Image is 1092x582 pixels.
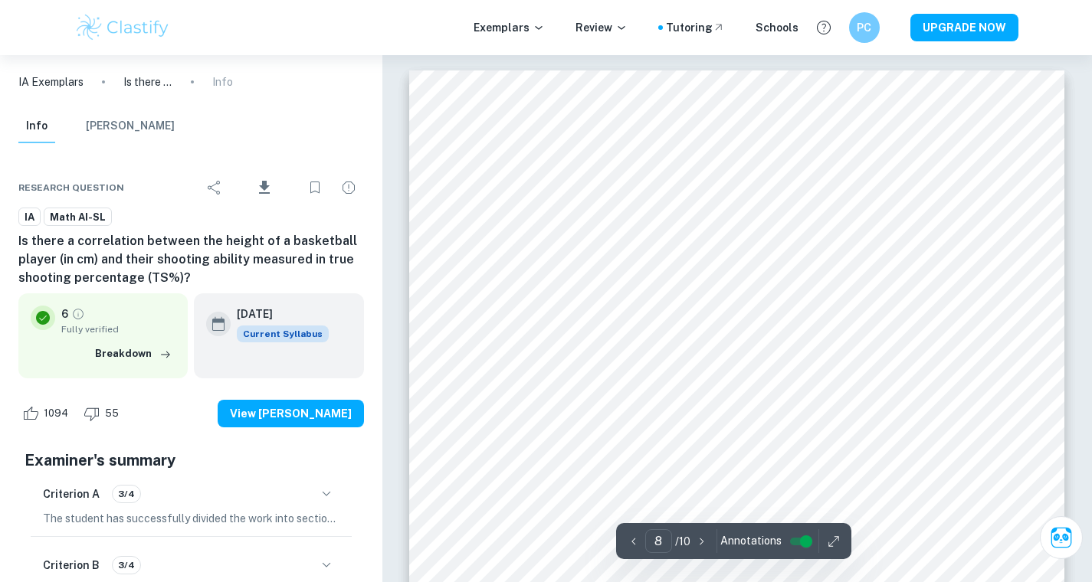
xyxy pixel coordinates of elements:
button: Info [18,110,55,143]
div: This exemplar is based on the current syllabus. Feel free to refer to it for inspiration/ideas wh... [237,325,329,342]
h5: Examiner's summary [25,449,358,472]
span: 1094 [35,406,77,421]
p: Is there a correlation between the height of a basketball player (in cm) and their shooting abili... [123,74,172,90]
span: Research question [18,181,124,195]
span: Current Syllabus [237,325,329,342]
p: Info [212,74,233,90]
button: Ask Clai [1040,516,1083,559]
p: Review [576,19,628,36]
button: UPGRADE NOW [910,14,1018,41]
button: PC [849,12,880,43]
span: 3/4 [113,487,140,501]
p: / 10 [675,533,690,550]
span: Fully verified [61,322,175,336]
div: Download [233,168,297,208]
a: Math AI-SL [44,208,112,227]
a: IA Exemplars [18,74,84,90]
div: Like [18,401,77,426]
div: Bookmark [300,172,330,203]
div: Dislike [80,401,127,426]
h6: Criterion B [43,557,100,574]
span: Annotations [720,533,782,549]
img: Clastify logo [74,12,172,43]
a: Schools [756,19,799,36]
p: 6 [61,306,68,322]
p: The student has successfully divided the work into sections and subdivided the body to clearly in... [43,510,339,527]
span: 3/4 [113,558,140,572]
div: Share [199,172,230,203]
button: View [PERSON_NAME] [218,400,364,427]
span: Math AI-SL [44,210,111,225]
button: Help and Feedback [811,15,837,41]
h6: Criterion A [43,486,100,502]
span: 55 [97,406,127,421]
a: IA [18,208,41,227]
button: Breakdown [91,342,175,365]
div: Report issue [333,172,364,203]
p: Exemplars [474,19,545,36]
h6: PC [855,19,873,36]
a: Tutoring [666,19,725,36]
a: Grade fully verified [71,307,85,321]
span: IA [19,210,40,225]
h6: Is there a correlation between the height of a basketball player (in cm) and their shooting abili... [18,232,364,287]
h6: [DATE] [237,306,316,322]
button: [PERSON_NAME] [86,110,175,143]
